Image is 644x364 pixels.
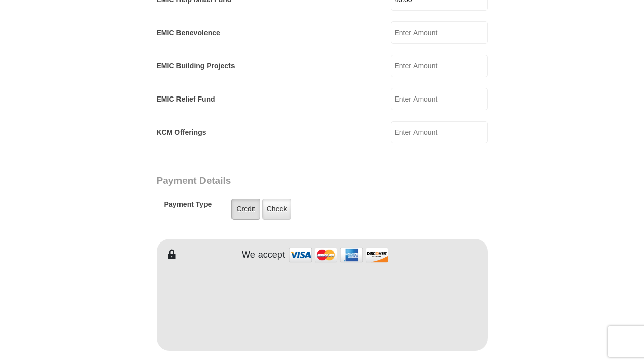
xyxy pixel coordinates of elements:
input: Enter Amount [391,21,488,44]
label: Check [262,199,292,220]
label: EMIC Building Projects [157,61,235,71]
img: credit cards accepted [288,244,390,266]
h3: Payment Details [157,175,417,187]
input: Enter Amount [391,121,488,143]
label: EMIC Benevolence [157,28,220,38]
h4: We accept [242,250,285,261]
h5: Payment Type [164,200,212,214]
input: Enter Amount [391,55,488,77]
input: Enter Amount [391,88,488,110]
label: KCM Offerings [157,127,207,138]
label: EMIC Relief Fund [157,94,215,105]
label: Credit [231,199,260,220]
